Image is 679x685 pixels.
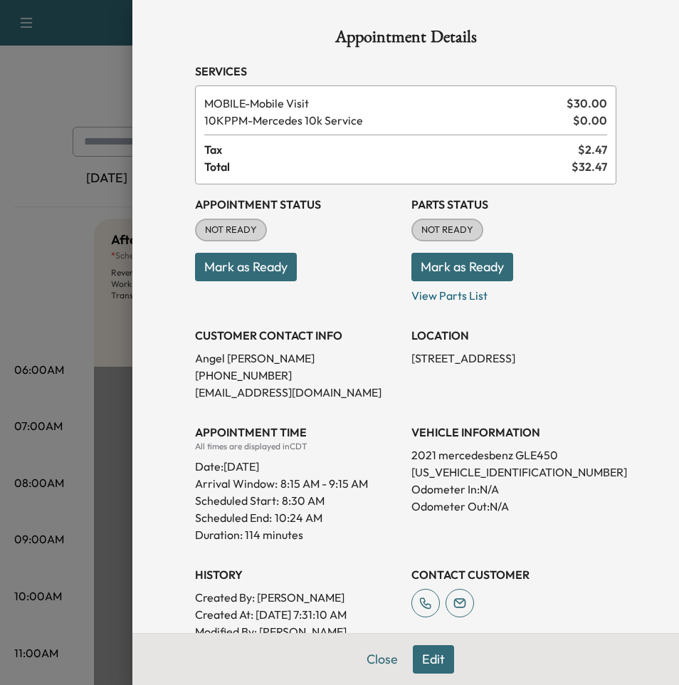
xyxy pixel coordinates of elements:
[411,327,616,344] h3: LOCATION
[195,367,400,384] p: [PHONE_NUMBER]
[411,350,616,367] p: [STREET_ADDRESS]
[411,424,616,441] h3: VEHICLE INFORMATION
[195,327,400,344] h3: CUSTOMER CONTACT INFO
[411,481,616,498] p: Odometer In: N/A
[195,196,400,213] h3: Appointment Status
[282,492,325,509] p: 8:30 AM
[204,141,578,158] span: Tax
[195,63,616,80] h3: Services
[195,441,400,452] div: All times are displayed in CDT
[411,253,513,281] button: Mark as Ready
[413,223,482,237] span: NOT READY
[411,196,616,213] h3: Parts Status
[275,509,322,526] p: 10:24 AM
[411,446,616,464] p: 2021 mercedesbenz GLE450
[573,112,607,129] span: $ 0.00
[204,158,572,175] span: Total
[411,281,616,304] p: View Parts List
[195,492,279,509] p: Scheduled Start:
[411,498,616,515] p: Odometer Out: N/A
[195,424,400,441] h3: APPOINTMENT TIME
[195,623,400,640] p: Modified By : [PERSON_NAME]
[195,350,400,367] p: Angel [PERSON_NAME]
[195,253,297,281] button: Mark as Ready
[413,645,454,674] button: Edit
[195,509,272,526] p: Scheduled End:
[195,526,400,543] p: Duration: 114 minutes
[204,95,561,112] span: Mobile Visit
[411,566,616,583] h3: CONTACT CUSTOMER
[195,452,400,475] div: Date: [DATE]
[578,141,607,158] span: $ 2.47
[195,475,400,492] p: Arrival Window:
[357,645,407,674] button: Close
[195,606,400,623] p: Created At : [DATE] 7:31:10 AM
[572,158,607,175] span: $ 32.47
[280,475,368,492] span: 8:15 AM - 9:15 AM
[195,566,400,583] h3: History
[195,28,616,51] h1: Appointment Details
[196,223,265,237] span: NOT READY
[195,589,400,606] p: Created By : [PERSON_NAME]
[411,464,616,481] p: [US_VEHICLE_IDENTIFICATION_NUMBER]
[204,112,567,129] span: Mercedes 10k Service
[567,95,607,112] span: $ 30.00
[195,384,400,401] p: [EMAIL_ADDRESS][DOMAIN_NAME]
